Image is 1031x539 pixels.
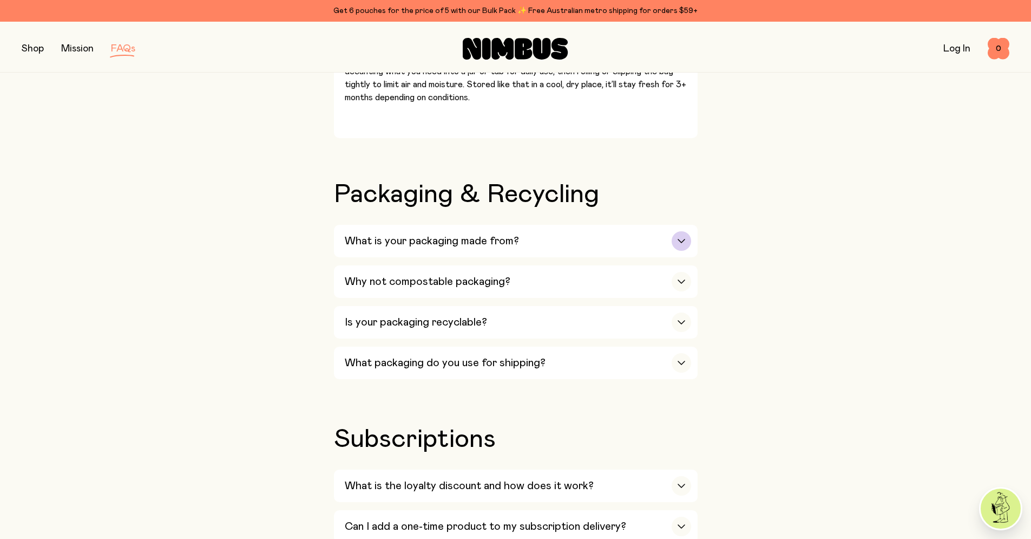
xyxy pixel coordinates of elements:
button: Is the XL Bag resealable? How should I store it?The XL bags aren’t resealable, but it’s easy to k... [334,20,698,138]
h3: What is your packaging made from? [345,235,519,248]
h3: Can I add a one-time product to my subscription delivery? [345,520,626,533]
h3: Is your packaging recyclable? [345,316,487,329]
button: What packaging do you use for shipping? [334,347,698,379]
button: Is your packaging recyclable? [334,306,698,339]
img: agent [981,489,1021,529]
h3: Why not compostable packaging? [345,275,510,288]
button: Why not compostable packaging? [334,265,698,298]
a: FAQs [111,44,135,54]
a: Mission [61,44,94,54]
button: 0 [988,38,1009,60]
div: Get 6 pouches for the price of 5 with our Bulk Pack ✨ Free Australian metro shipping for orders $59+ [22,4,1009,17]
h2: Packaging & Recycling [334,181,698,207]
a: Log In [943,44,970,54]
h3: What is the loyalty discount and how does it work? [345,479,594,492]
button: What is the loyalty discount and how does it work? [334,470,698,502]
p: The XL bags aren’t resealable, but it’s easy to keep them fresh! We recommend decanting what you ... [345,52,691,104]
button: What is your packaging made from? [334,225,698,257]
h2: Subscriptions [334,426,698,452]
h3: What packaging do you use for shipping? [345,356,546,369]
